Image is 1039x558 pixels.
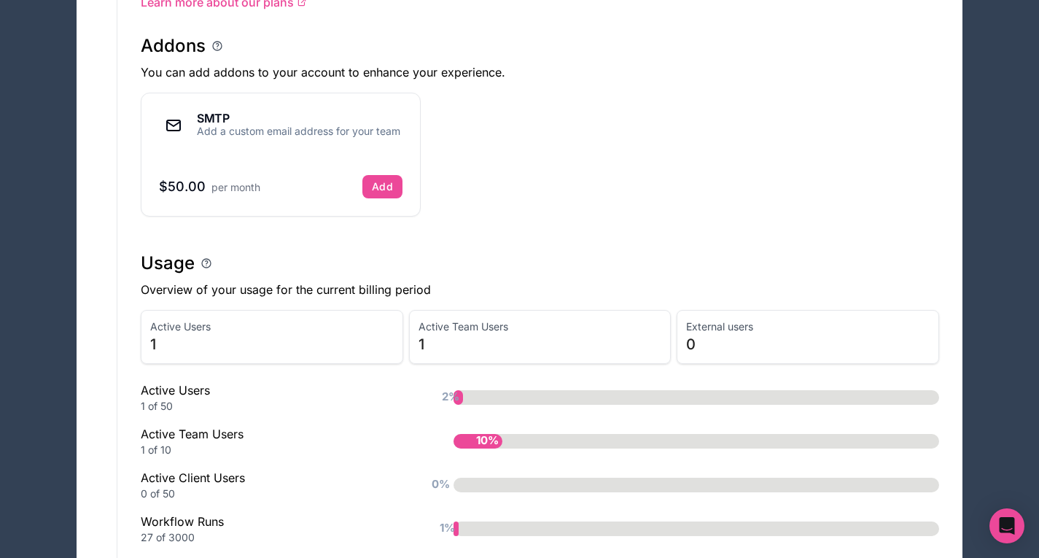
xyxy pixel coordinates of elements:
[159,179,206,194] span: $50.00
[211,181,260,193] span: per month
[141,443,407,457] div: 1 of 10
[428,473,454,497] span: 0%
[141,487,407,501] div: 0 of 50
[686,334,930,354] span: 0
[438,385,463,409] span: 2%
[141,513,407,545] div: Workflow Runs
[419,334,662,354] span: 1
[362,175,402,198] button: Add
[141,425,407,457] div: Active Team Users
[197,124,400,139] div: Add a custom email address for your team
[141,281,939,298] p: Overview of your usage for the current billing period
[197,112,400,124] div: SMTP
[141,252,195,275] h1: Usage
[419,319,662,334] span: Active Team Users
[141,399,407,414] div: 1 of 50
[436,516,459,540] span: 1%
[150,334,394,354] span: 1
[150,319,394,334] span: Active Users
[141,381,407,414] div: Active Users
[686,319,930,334] span: External users
[141,530,407,545] div: 27 of 3000
[141,63,939,81] p: You can add addons to your account to enhance your experience.
[141,469,407,501] div: Active Client Users
[989,508,1024,543] div: Open Intercom Messenger
[141,34,206,58] h1: Addons
[472,429,502,453] span: 10%
[372,180,393,193] div: Add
